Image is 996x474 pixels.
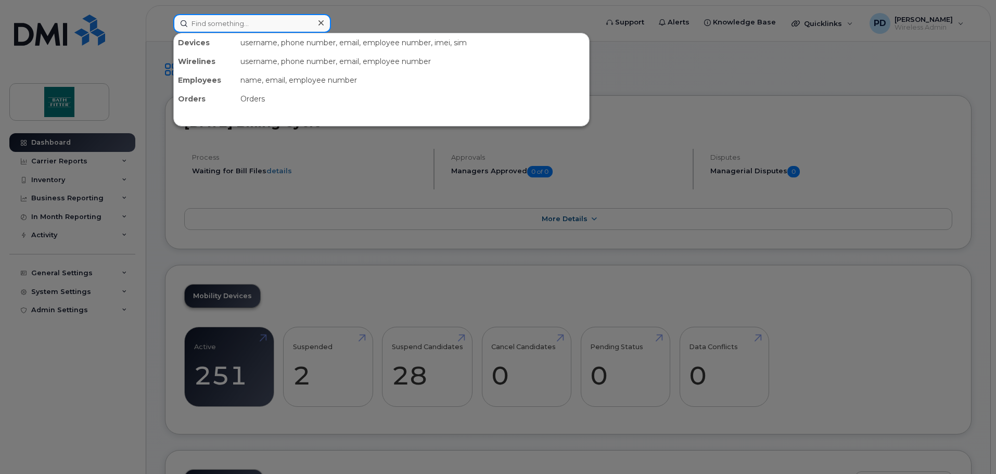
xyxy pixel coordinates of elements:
div: Employees [174,71,236,89]
div: username, phone number, email, employee number, imei, sim [236,33,589,52]
div: Orders [174,89,236,108]
div: Orders [236,89,589,108]
div: Devices [174,33,236,52]
div: Wirelines [174,52,236,71]
div: name, email, employee number [236,71,589,89]
div: username, phone number, email, employee number [236,52,589,71]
